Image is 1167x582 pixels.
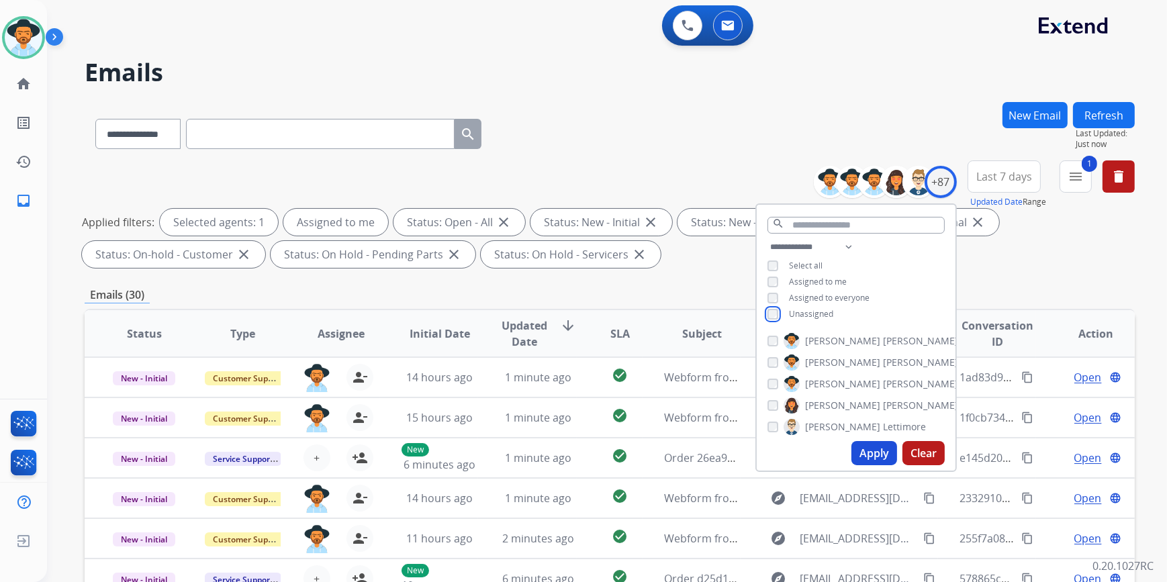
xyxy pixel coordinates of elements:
[82,214,154,230] p: Applied filters:
[205,452,281,466] span: Service Support
[664,410,968,425] span: Webform from [EMAIL_ADDRESS][DOMAIN_NAME] on [DATE]
[772,217,784,230] mat-icon: search
[15,154,32,170] mat-icon: history
[1109,492,1121,504] mat-icon: language
[205,411,292,426] span: Customer Support
[283,209,388,236] div: Assigned to me
[505,410,571,425] span: 1 minute ago
[805,356,880,369] span: [PERSON_NAME]
[560,318,576,334] mat-icon: arrow_downward
[352,369,368,385] mat-icon: person_remove
[5,19,42,56] img: avatar
[902,441,945,465] button: Clear
[960,318,1036,350] span: Conversation ID
[610,326,630,342] span: SLA
[402,564,429,577] p: New
[1074,450,1102,466] span: Open
[314,450,320,466] span: +
[460,126,476,142] mat-icon: search
[789,308,833,320] span: Unassigned
[230,326,255,342] span: Type
[664,370,968,385] span: Webform from [EMAIL_ADDRESS][DOMAIN_NAME] on [DATE]
[406,491,473,505] span: 14 hours ago
[304,525,330,553] img: agent-avatar
[352,409,368,426] mat-icon: person_remove
[1021,452,1033,464] mat-icon: content_copy
[113,492,175,506] span: New - Initial
[406,370,473,385] span: 14 hours ago
[502,531,574,546] span: 2 minutes ago
[271,241,475,268] div: Status: On Hold - Pending Parts
[970,196,1046,207] span: Range
[352,530,368,546] mat-icon: person_remove
[1092,558,1154,574] p: 0.20.1027RC
[205,532,292,546] span: Customer Support
[883,399,958,412] span: [PERSON_NAME]
[1082,156,1097,172] span: 1
[789,292,870,303] span: Assigned to everyone
[1068,168,1084,185] mat-icon: menu
[85,59,1135,86] h2: Emails
[481,241,661,268] div: Status: On Hold - Servicers
[800,490,915,506] span: [EMAIL_ADDRESS][DOMAIN_NAME]
[304,364,330,392] img: agent-avatar
[612,488,628,504] mat-icon: check_circle
[1074,490,1102,506] span: Open
[883,356,958,369] span: [PERSON_NAME]
[923,532,935,544] mat-icon: content_copy
[883,420,926,434] span: Lettimore
[968,160,1041,193] button: Last 7 days
[612,448,628,464] mat-icon: check_circle
[1073,102,1135,128] button: Refresh
[304,444,330,471] button: +
[789,276,847,287] span: Assigned to me
[805,420,880,434] span: [PERSON_NAME]
[960,491,1167,505] span: 23329105-a532-482a-9554-1eb381160656
[393,209,525,236] div: Status: Open - All
[85,287,150,303] p: Emails (30)
[530,209,672,236] div: Status: New - Initial
[664,450,903,465] span: Order 26ea98e5-2a30-4514-b2ce-a3661c185124
[113,532,175,546] span: New - Initial
[205,371,292,385] span: Customer Support
[664,491,968,505] span: Webform from [EMAIL_ADDRESS][DOMAIN_NAME] on [DATE]
[505,450,571,465] span: 1 minute ago
[1021,532,1033,544] mat-icon: content_copy
[678,209,819,236] div: Status: New - Reply
[923,492,935,504] mat-icon: content_copy
[770,490,786,506] mat-icon: explore
[1021,371,1033,383] mat-icon: content_copy
[682,326,722,342] span: Subject
[505,370,571,385] span: 1 minute ago
[113,452,175,466] span: New - Initial
[805,334,880,348] span: [PERSON_NAME]
[1076,139,1135,150] span: Just now
[960,370,1163,385] span: 1ad83d97-0177-4cf1-a065-0b0524faeda4
[960,531,1160,546] span: 255f7a08-6b02-4468-bcaf-dfb212c3b365
[15,76,32,92] mat-icon: home
[970,197,1023,207] button: Updated Date
[970,214,986,230] mat-icon: close
[236,246,252,262] mat-icon: close
[82,241,265,268] div: Status: On-hold - Customer
[1109,371,1121,383] mat-icon: language
[789,260,823,271] span: Select all
[410,326,470,342] span: Initial Date
[612,367,628,383] mat-icon: check_circle
[805,399,880,412] span: [PERSON_NAME]
[960,410,1152,425] span: 1f0cb734-d363-4088-a5ff-c99f42bf183f
[1074,409,1102,426] span: Open
[664,531,968,546] span: Webform from [EMAIL_ADDRESS][DOMAIN_NAME] on [DATE]
[800,530,915,546] span: [EMAIL_ADDRESS][DOMAIN_NAME]
[612,407,628,424] mat-icon: check_circle
[318,326,365,342] span: Assignee
[505,491,571,505] span: 1 minute ago
[1021,492,1033,504] mat-icon: content_copy
[352,450,368,466] mat-icon: person_add
[15,115,32,131] mat-icon: list_alt
[612,528,628,544] mat-icon: check_circle
[352,490,368,506] mat-icon: person_remove
[113,411,175,426] span: New - Initial
[15,193,32,209] mat-icon: inbox
[770,530,786,546] mat-icon: explore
